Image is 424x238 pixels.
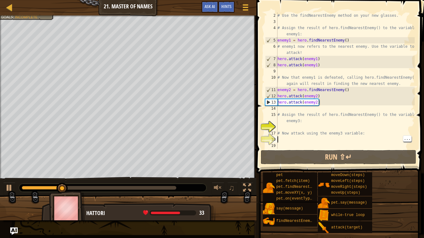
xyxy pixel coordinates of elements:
div: health: 33.3 / 50.3 [143,210,204,216]
span: pet.findNearestByType(type) [276,185,336,189]
span: Hints [221,3,232,9]
img: portrait.png [318,222,330,234]
span: ♫ [228,183,235,192]
div: 8 [265,62,277,68]
div: 12 [265,93,277,99]
div: 18 [265,136,277,143]
div: 16 [265,124,277,130]
img: portrait.png [318,179,330,191]
div: 2 [265,12,277,19]
button: Ctrl + P: Play [3,182,16,195]
div: 15 [265,112,277,124]
button: Ask AI [201,1,218,13]
div: 19 [265,143,277,149]
div: 5 [265,37,277,43]
button: Run ⇧↵ [261,150,416,164]
div: 6 [265,43,277,56]
div: 4 [265,25,277,37]
div: 10 [265,74,277,87]
img: portrait.png [318,197,330,209]
button: ♫ [227,182,238,195]
span: pet.on(eventType, handler) [276,196,334,201]
span: pet.fetch(item) [276,179,310,183]
span: moveDown(steps) [331,173,365,177]
span: say(message) [276,206,303,211]
span: moveLeft(steps) [331,179,365,183]
div: 11 [265,87,277,93]
div: 14 [265,105,277,112]
span: 33 [199,209,204,217]
img: portrait.png [263,203,275,215]
span: pet.say(message) [331,201,367,205]
span: while-true loop [331,213,365,217]
span: moveUp(steps) [331,191,360,195]
div: 9 [265,68,277,74]
img: portrait.png [318,209,330,221]
button: Show game menu [238,1,253,16]
div: Hattori [86,209,209,217]
button: Adjust volume [212,182,224,195]
div: 13 [265,99,277,105]
span: ... [403,136,411,141]
span: pet [276,173,283,177]
span: Ask AI [205,3,215,9]
span: pet.moveXY(x, y) [276,191,312,195]
span: attack(target) [331,225,363,230]
span: moveRight(steps) [331,185,367,189]
button: Toggle fullscreen [241,182,253,195]
span: findNearestEnemy() [276,219,317,223]
div: 7 [265,56,277,62]
img: thang_avatar_frame.png [49,191,85,225]
div: 3 [265,19,277,25]
img: portrait.png [263,182,275,194]
div: 17 [265,130,277,136]
img: portrait.png [263,215,275,227]
button: Ask AI [10,227,18,235]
